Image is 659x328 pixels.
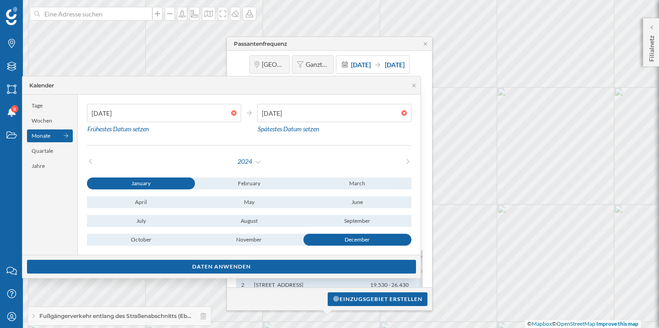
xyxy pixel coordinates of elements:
[195,196,303,208] button: May
[303,234,411,246] button: December
[234,40,287,48] div: Passantenfrequenz
[27,145,73,157] div: Quartale
[303,196,411,208] button: June
[87,215,195,227] button: July
[27,129,73,142] div: Monate
[303,177,411,189] button: March
[29,81,54,90] div: Kalender
[306,60,329,69] span: Ganztägig
[195,177,303,189] button: February
[596,320,638,327] a: Improve this map
[27,114,73,127] div: Wochen
[262,60,285,69] span: [GEOGRAPHIC_DATA], Stadt
[87,196,195,208] button: April
[303,215,411,227] button: September
[241,281,244,289] span: 2
[385,61,405,69] span: [DATE]
[525,320,641,328] div: © ©
[6,7,17,25] img: Geoblink Logo
[13,104,16,113] span: 8
[39,312,191,320] span: Fußgängerverkehr entlang des Straßenabschnitts (Eb…
[19,6,52,15] span: Support
[195,215,303,227] button: August
[370,281,411,289] span: 19.530 - 26.430
[27,99,73,112] div: Tage
[27,160,73,172] div: Jahre
[195,234,303,246] button: November
[647,32,656,62] p: Filialnetz
[254,281,303,289] span: [STREET_ADDRESS]
[351,61,371,69] span: [DATE]
[87,177,195,189] button: January
[87,234,195,246] button: October
[556,320,595,327] a: OpenStreetMap
[532,320,552,327] a: Mapbox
